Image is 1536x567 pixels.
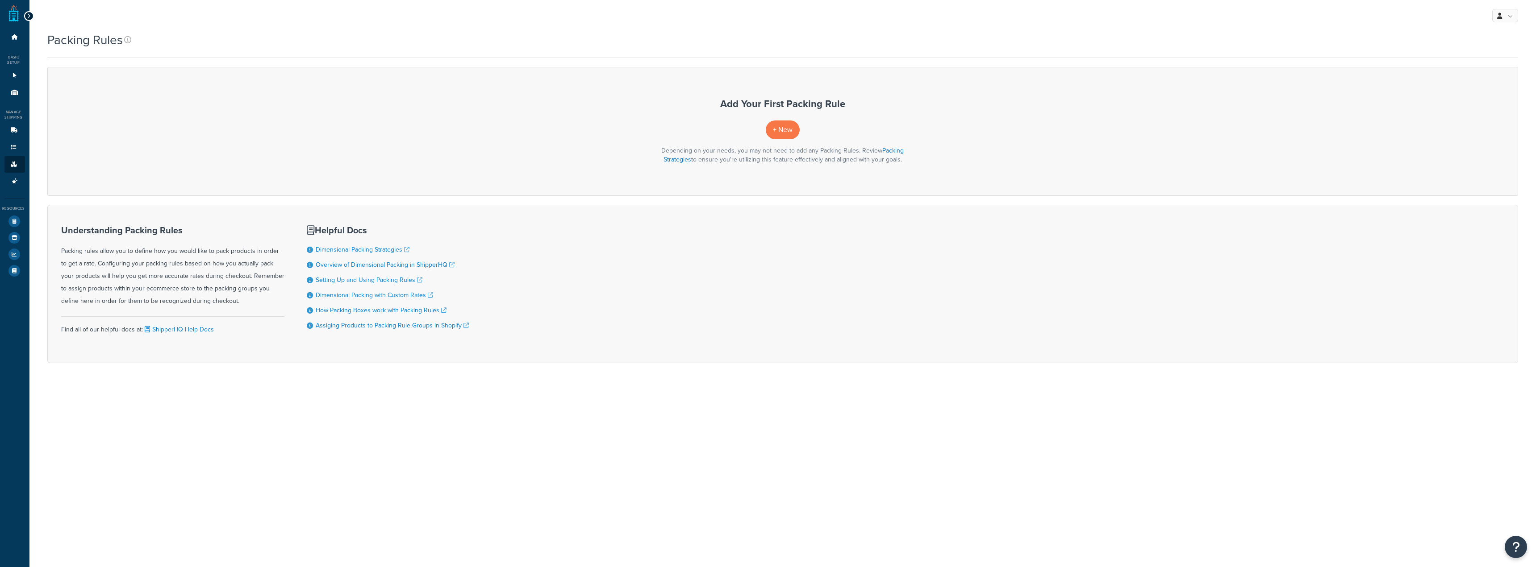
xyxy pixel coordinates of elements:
[4,246,25,262] li: Analytics
[4,29,25,46] li: Dashboard
[9,4,19,22] a: ShipperHQ Home
[4,230,25,246] li: Marketplace
[316,306,447,315] a: How Packing Boxes work with Packing Rules
[4,122,25,139] li: Carriers
[61,316,284,336] div: Find all of our helpful docs at:
[766,120,800,139] a: + New
[664,146,904,164] a: PackingStrategies
[4,263,25,279] li: Help Docs
[4,173,25,190] li: Advanced Features
[143,325,214,334] a: ShipperHQ Help Docs
[307,225,469,235] h3: Helpful Docs
[316,245,409,254] a: Dimensional Packing Strategies
[57,99,1509,109] h3: Add Your First Packing Rule
[316,260,455,269] a: Overview of Dimensional Packing in ShipperHQ
[47,31,123,49] h1: Packing Rules
[4,156,25,173] li: Boxes
[1505,536,1527,558] button: Open Resource Center
[316,275,422,285] a: Setting Up and Using Packing Rules
[316,321,469,330] a: Assiging Products to Packing Rule Groups in Shopify
[4,84,25,101] li: Origins
[4,213,25,229] li: Test Your Rates
[61,225,284,307] div: Packing rules allow you to define how you would like to pack products in order to get a rate. Con...
[316,290,433,300] a: Dimensional Packing with Custom Rates
[57,146,1509,164] div: Depending on your needs, you may not need to add any Packing Rules. Review to ensure you're utili...
[4,139,25,156] li: Shipping Rules
[61,225,284,235] h3: Understanding Packing Rules
[4,67,25,84] li: Websites
[773,124,793,135] span: + New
